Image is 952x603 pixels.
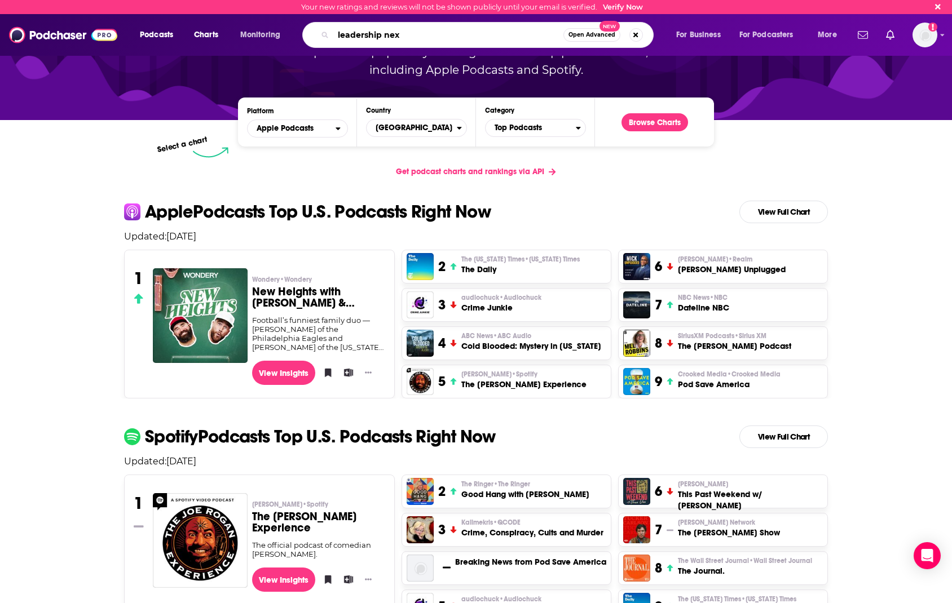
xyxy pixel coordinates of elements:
[678,480,823,511] a: [PERSON_NAME]This Past Weekend w/ [PERSON_NAME]
[623,368,650,395] img: Pod Save America
[623,478,650,505] a: This Past Weekend w/ Theo Von
[407,555,434,582] img: Breaking News from Pod Save America
[655,483,662,500] h3: 6
[739,27,794,43] span: For Podcasters
[252,275,312,284] span: Wondery
[461,489,589,500] h3: Good Hang with [PERSON_NAME]
[486,118,576,138] span: Top Podcasts
[252,275,386,284] p: Wondery • Wondery
[668,26,735,44] button: open menu
[461,293,541,313] a: audiochuck•AudiochuckCrime Junkie
[153,268,248,362] a: New Heights with Jason & Travis Kelce
[461,255,580,264] span: The [US_STATE] Times
[678,331,791,340] p: SiriusXM Podcasts • Sirius XM
[252,361,316,385] a: View Insights
[134,493,143,513] h3: 1
[320,364,331,381] button: Bookmark Podcast
[156,135,208,154] p: Select a chart
[678,556,812,577] a: The Wall Street Journal•Wall Street JournalThe Journal.
[732,26,810,44] button: open menu
[387,158,565,185] a: Get podcast charts and rankings via API
[252,500,386,509] p: Joe Rogan • Spotify
[739,425,828,448] a: View Full Chart
[320,571,331,588] button: Bookmark Podcast
[461,331,601,340] p: ABC News • ABC Audio
[360,574,376,585] button: Show More Button
[257,125,314,132] span: Apple Podcasts
[252,500,386,540] a: [PERSON_NAME]•SpotifyThe [PERSON_NAME] Experience
[461,370,587,390] a: [PERSON_NAME]•SpotifyThe [PERSON_NAME] Experience
[676,27,721,43] span: For Business
[853,25,872,45] a: Show notifications dropdown
[882,25,899,45] a: Show notifications dropdown
[493,480,530,488] span: • The Ringer
[302,500,328,508] span: • Spotify
[623,253,650,280] img: Mick Unplugged
[301,3,643,11] div: Your new ratings and reviews will not be shown publicly until your email is verified.
[461,302,541,313] h3: Crime Junkie
[407,291,434,318] img: Crime Junkie
[734,332,766,340] span: • Sirius XM
[461,518,603,538] a: Kallmekris•QCODECrime, Conspiracy, Cults and Murder
[407,368,434,395] a: The Joe Rogan Experience
[678,489,823,511] h3: This Past Weekend w/ [PERSON_NAME]
[678,480,728,489] span: [PERSON_NAME]
[678,293,729,302] p: NBC News • NBC
[655,373,662,390] h3: 9
[678,255,786,264] p: Mick Hunt • Realm
[153,493,248,588] img: The Joe Rogan Experience
[140,27,173,43] span: Podcasts
[623,555,650,582] img: The Journal.
[914,542,941,569] div: Open Intercom Messenger
[252,286,386,309] h3: New Heights with [PERSON_NAME] & [PERSON_NAME]
[124,203,140,220] img: apple Icon
[461,518,603,527] p: Kallmekris • QCODE
[739,201,828,223] a: View Full Chart
[678,556,812,565] p: The Wall Street Journal • Wall Street Journal
[810,26,851,44] button: open menu
[655,335,662,352] h3: 8
[461,518,521,527] span: Kallmekris
[622,113,688,131] a: Browse Charts
[132,26,188,44] button: open menu
[438,521,446,538] h3: 3
[407,478,434,505] img: Good Hang with Amy Poehler
[678,255,786,275] a: [PERSON_NAME]•Realm[PERSON_NAME] Unplugged
[461,527,603,538] h3: Crime, Conspiracy, Cults and Murder
[407,253,434,280] a: The Daily
[709,294,728,301] span: • NBC
[340,571,351,588] button: Add to List
[247,119,348,138] h2: Platforms
[623,330,650,357] img: The Mel Robbins Podcast
[623,516,650,543] img: The Tucker Carlson Show
[461,370,587,379] p: Joe Rogan • Spotify
[366,119,467,137] button: Countries
[115,456,837,467] p: Updated: [DATE]
[741,595,796,603] span: • [US_STATE] Times
[232,26,295,44] button: open menu
[818,27,837,43] span: More
[9,24,117,46] a: Podchaser - Follow, Share and Rate Podcasts
[655,296,662,313] h3: 7
[913,23,937,47] button: Show profile menu
[438,373,446,390] h3: 5
[438,483,446,500] h3: 2
[115,231,837,242] p: Updated: [DATE]
[252,540,386,558] div: The official podcast of comedian [PERSON_NAME].
[678,370,781,390] a: Crooked Media•Crooked MediaPod Save America
[252,316,386,352] div: Football’s funniest family duo — [PERSON_NAME] of the Philadelphia Eagles and [PERSON_NAME] of th...
[455,556,606,567] a: Breaking News from Pod Save America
